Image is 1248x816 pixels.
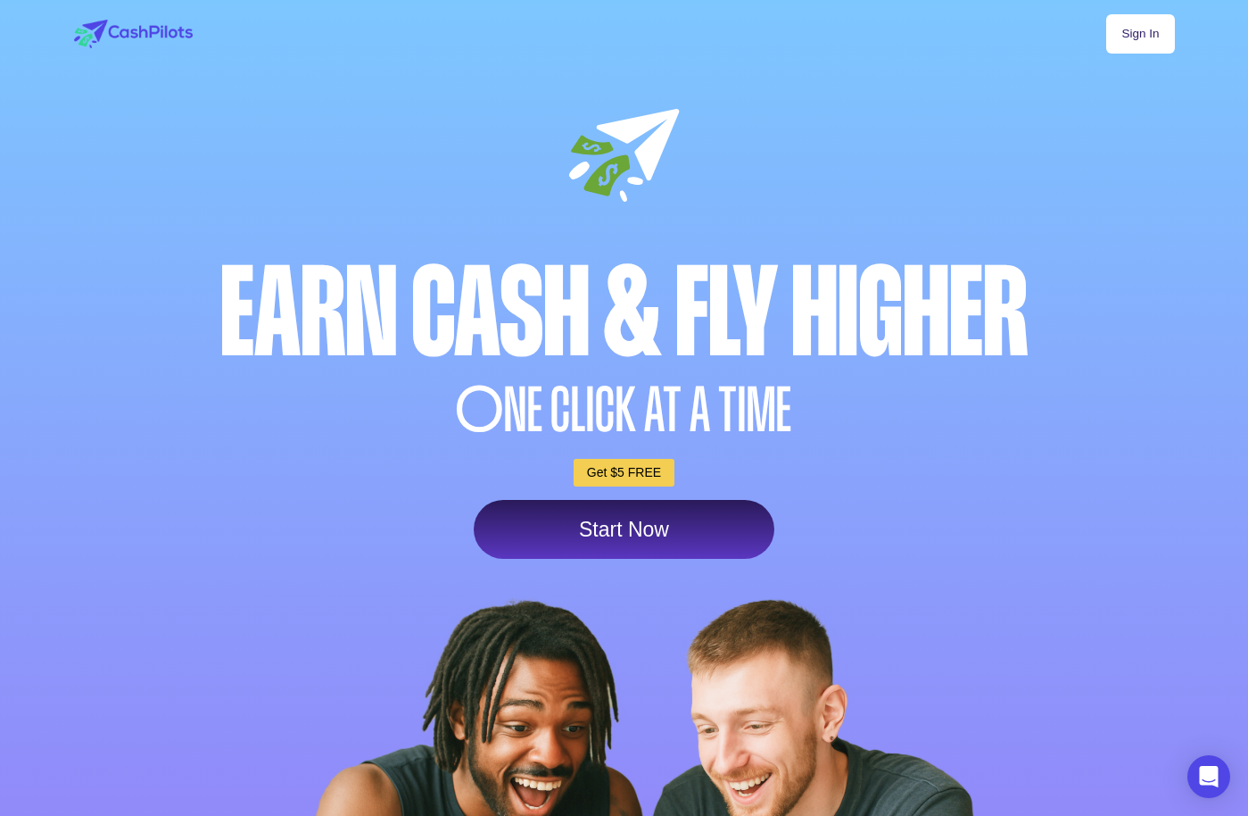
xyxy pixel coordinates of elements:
div: Earn Cash & Fly higher [70,251,1179,375]
a: Get $5 FREE [574,459,674,487]
a: Sign In [1106,14,1174,54]
span: O [456,379,504,441]
div: Open Intercom Messenger [1187,755,1230,798]
div: NE CLICK AT A TIME [70,379,1179,441]
a: Start Now [474,500,774,559]
img: logo [74,20,193,48]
